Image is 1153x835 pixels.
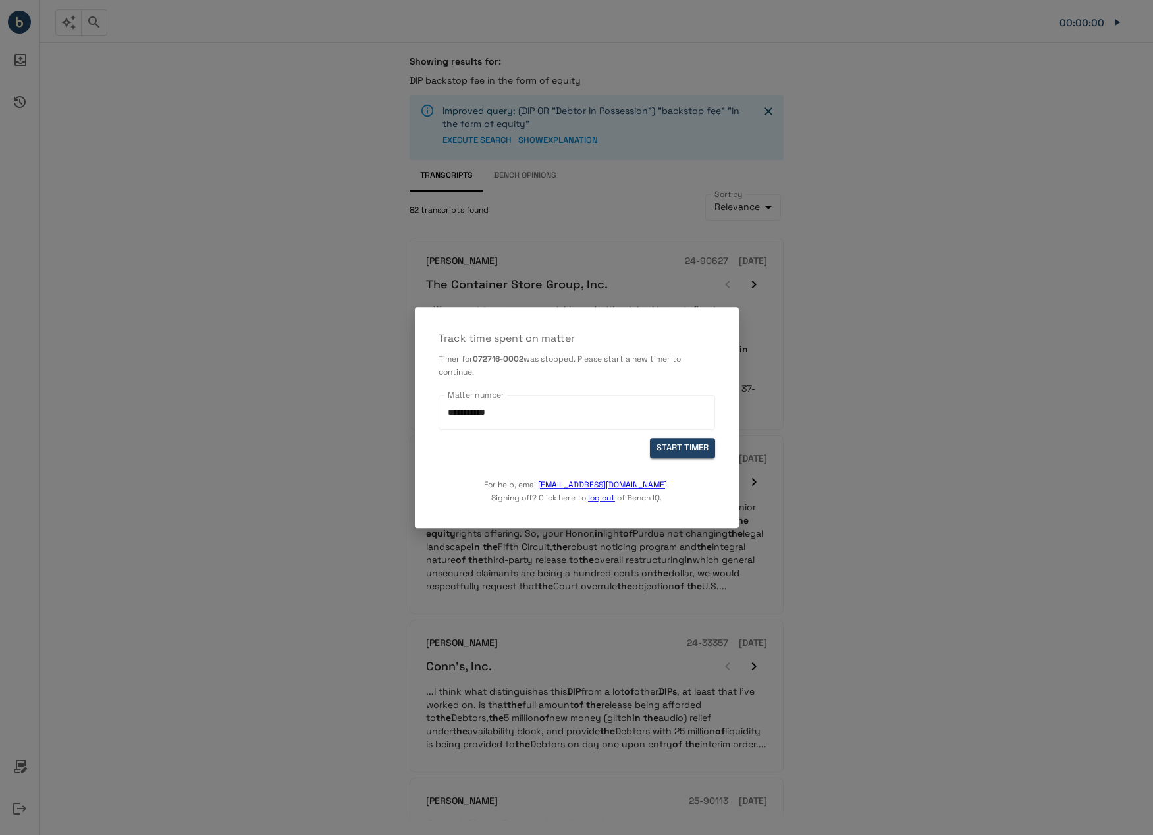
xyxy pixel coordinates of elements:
[439,354,473,364] span: Timer for
[473,354,523,364] b: 072716-0002
[650,438,715,458] button: START TIMER
[439,331,715,346] p: Track time spent on matter
[484,458,669,504] p: For help, email . Signing off? Click here to of Bench IQ.
[448,389,504,400] label: Matter number
[439,354,681,377] span: was stopped. Please start a new timer to continue.
[538,479,667,490] a: [EMAIL_ADDRESS][DOMAIN_NAME]
[588,493,615,503] a: log out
